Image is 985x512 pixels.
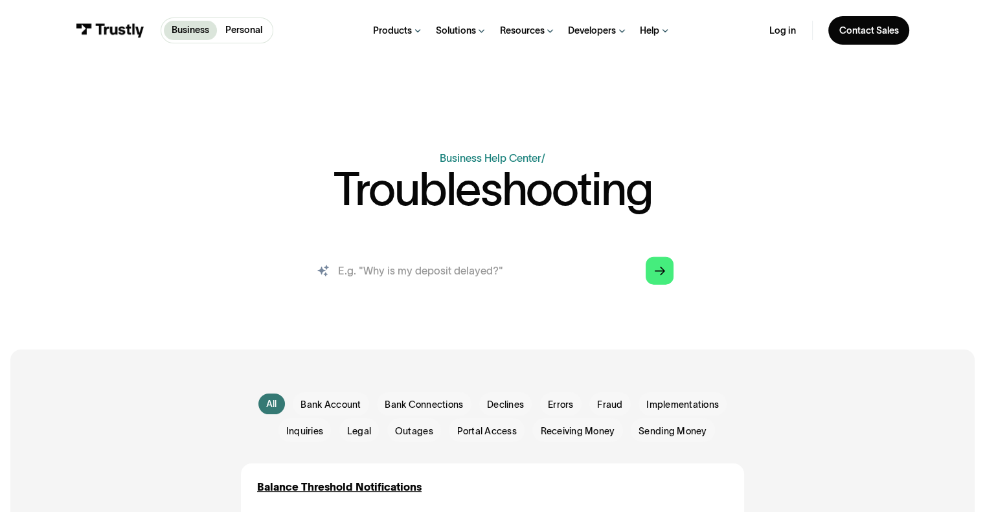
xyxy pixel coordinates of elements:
span: Fraud [597,398,622,411]
input: search [300,249,684,291]
span: Implementations [646,398,719,411]
form: Email Form [241,392,743,443]
span: Errors [548,398,574,411]
a: Personal [217,21,270,40]
h1: Troubleshooting [334,166,652,212]
div: All [266,397,277,410]
a: All [258,394,285,415]
span: Declines [487,398,524,411]
span: Portal Access [457,425,516,438]
a: Contact Sales [828,16,909,44]
span: Outages [395,425,433,438]
div: Help [640,25,659,37]
p: Personal [225,23,262,37]
span: Bank Account [300,398,361,411]
span: Legal [347,425,371,438]
div: Developers [568,25,616,37]
span: Bank Connections [385,398,463,411]
a: Log in [769,25,796,37]
span: Receiving Money [541,425,615,438]
div: Solutions [436,25,476,37]
a: Business [164,21,218,40]
div: Products [373,25,412,37]
a: Business Help Center [440,152,541,164]
div: Resources [499,25,544,37]
p: Business [172,23,209,37]
div: / [541,152,545,164]
a: Balance Threshold Notifications [257,479,422,495]
span: Sending Money [639,425,707,438]
form: Search [300,249,684,291]
span: Inquiries [286,425,323,438]
img: Trustly Logo [76,23,144,38]
div: Contact Sales [839,25,898,37]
